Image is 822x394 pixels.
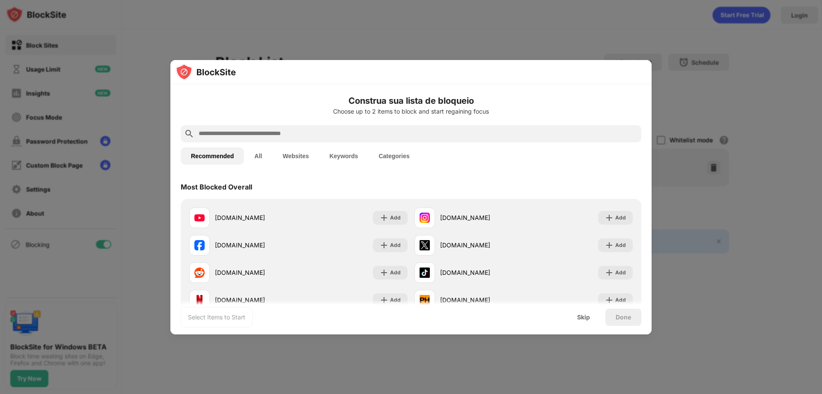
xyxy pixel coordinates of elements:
div: [DOMAIN_NAME] [440,295,524,304]
div: Add [615,296,626,304]
div: Skip [577,314,590,321]
div: Add [615,214,626,222]
img: logo-blocksite.svg [176,63,236,81]
button: All [244,147,272,165]
div: [DOMAIN_NAME] [440,268,524,277]
div: Add [390,214,401,222]
img: favicons [420,295,430,305]
div: [DOMAIN_NAME] [215,295,298,304]
div: Add [615,268,626,277]
div: Add [615,241,626,250]
img: favicons [194,295,205,305]
div: Add [390,268,401,277]
div: [DOMAIN_NAME] [440,213,524,222]
button: Categories [368,147,420,165]
img: favicons [194,268,205,278]
div: Add [390,241,401,250]
div: [DOMAIN_NAME] [215,213,298,222]
button: Recommended [181,147,244,165]
div: Done [616,314,631,321]
button: Keywords [319,147,368,165]
div: Choose up to 2 items to block and start regaining focus [181,108,641,115]
img: favicons [420,268,430,278]
img: search.svg [184,129,194,139]
div: Select Items to Start [188,313,245,322]
button: Websites [272,147,319,165]
div: Most Blocked Overall [181,183,252,191]
h6: Construa sua lista de bloqueio [181,94,641,107]
div: [DOMAIN_NAME] [440,241,524,250]
div: Add [390,296,401,304]
img: favicons [420,213,430,223]
img: favicons [194,240,205,250]
div: [DOMAIN_NAME] [215,268,298,277]
img: favicons [194,213,205,223]
img: favicons [420,240,430,250]
div: [DOMAIN_NAME] [215,241,298,250]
